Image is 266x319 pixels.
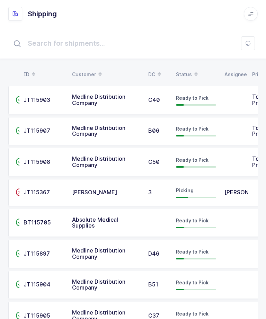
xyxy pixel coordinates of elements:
span: Medline Distribution Company [72,93,125,106]
input: Search for shipments... [8,32,258,54]
div: Assignee [224,69,244,80]
span: C50 [148,158,160,165]
span: Medline Distribution Company [72,124,125,138]
h1: Shipping [28,8,57,19]
span: BT115705 [24,219,51,226]
span: Ready to Pick [176,249,209,255]
span: C40 [148,96,160,103]
span:  [16,312,24,319]
span:  [16,96,24,103]
span: Ready to Pick [176,126,209,132]
span:  [16,219,24,226]
div: DC [148,69,168,80]
div: ID [24,69,64,80]
span: Medline Distribution Company [72,278,125,291]
span:  [16,281,24,288]
span: Ready to Pick [176,95,209,101]
span: [PERSON_NAME] [72,189,117,196]
span: C37 [148,312,159,319]
span: JT115904 [24,281,51,288]
span: Absolute Medical Supplies [72,216,118,229]
div: Customer [72,69,140,80]
span: Ready to Pick [176,218,209,223]
span: 3 [148,189,152,196]
span:  [16,250,24,257]
span: Medline Distribution Company [72,155,125,168]
span: B06 [148,127,159,134]
span: B51 [148,281,158,288]
span:  [16,127,24,134]
span: Medline Distribution Company [72,247,125,260]
span: JT115907 [24,127,50,134]
span: Ready to Pick [176,280,209,285]
span:  [16,158,24,165]
span: JT115903 [24,96,50,103]
span:  [16,189,24,196]
div: Status [176,69,216,80]
span: D46 [148,250,159,257]
span: JT115905 [24,312,50,319]
span: JT115367 [24,189,50,196]
span: Ready to Pick [176,157,209,163]
span: Ready to Pick [176,311,209,317]
span: Picking [176,187,194,193]
span: JT115897 [24,250,50,257]
span: JT115908 [24,158,50,165]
